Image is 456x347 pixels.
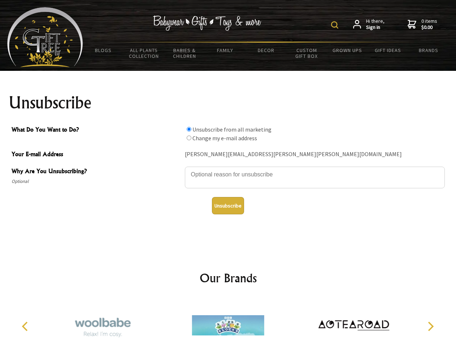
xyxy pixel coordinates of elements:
img: product search [331,21,338,29]
span: 0 items [421,18,437,31]
a: Gift Ideas [368,43,408,58]
img: Babywear - Gifts - Toys & more [153,16,261,31]
a: Brands [408,43,449,58]
h2: Our Brands [14,269,442,287]
textarea: Why Are You Unsubscribing? [185,167,445,188]
a: 0 items$0.00 [408,18,437,31]
a: Babies & Children [164,43,205,64]
a: BLOGS [83,43,124,58]
a: All Plants Collection [124,43,165,64]
a: Custom Gift Box [286,43,327,64]
button: Unsubscribe [212,197,244,214]
button: Next [422,318,438,334]
strong: $0.00 [421,24,437,31]
span: Your E-mail Address [12,150,181,160]
label: Unsubscribe from all marketing [192,126,272,133]
input: What Do You Want to Do? [187,136,191,140]
a: Family [205,43,246,58]
a: Grown Ups [327,43,368,58]
span: What Do You Want to Do? [12,125,181,136]
input: What Do You Want to Do? [187,127,191,132]
a: Hi there,Sign in [353,18,385,31]
div: [PERSON_NAME][EMAIL_ADDRESS][PERSON_NAME][PERSON_NAME][DOMAIN_NAME] [185,149,445,160]
img: Babyware - Gifts - Toys and more... [7,7,83,67]
strong: Sign in [366,24,385,31]
span: Hi there, [366,18,385,31]
span: Why Are You Unsubscribing? [12,167,181,177]
span: Optional [12,177,181,186]
label: Change my e-mail address [192,134,257,142]
a: Decor [246,43,286,58]
h1: Unsubscribe [9,94,448,111]
button: Previous [18,318,34,334]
